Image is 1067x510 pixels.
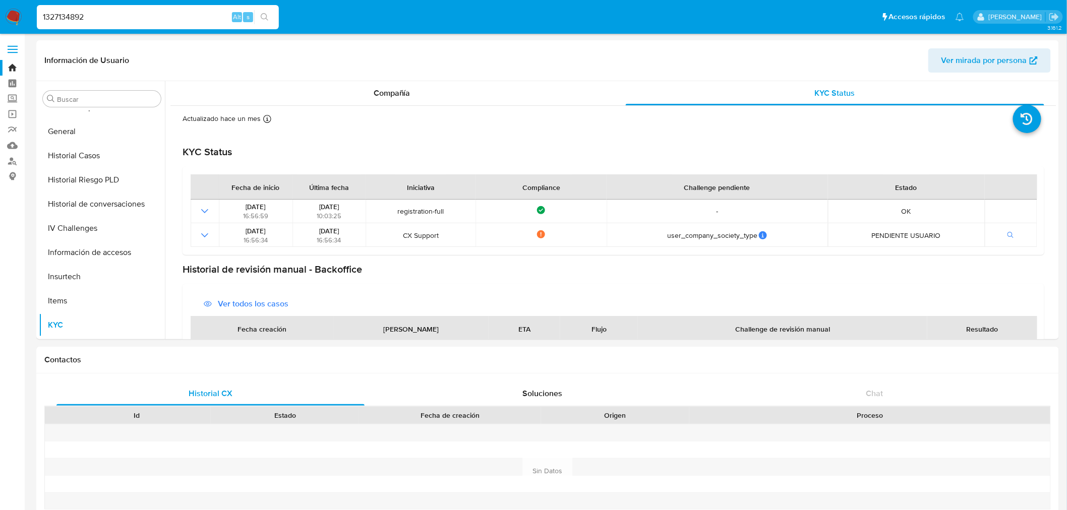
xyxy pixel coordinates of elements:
[39,265,165,289] button: Insurtech
[374,87,410,99] span: Compañía
[247,12,250,22] span: s
[39,168,165,192] button: Historial Riesgo PLD
[956,13,964,21] a: Notificaciones
[233,12,241,22] span: Alt
[218,410,352,420] div: Estado
[39,119,165,144] button: General
[39,216,165,240] button: IV Challenges
[70,410,204,420] div: Id
[39,240,165,265] button: Información de accesos
[941,48,1027,73] span: Ver mirada por persona
[988,12,1045,22] p: gregorio.negri@mercadolibre.com
[37,11,279,24] input: Buscar usuario o caso...
[189,388,232,399] span: Historial CX
[696,410,1043,420] div: Proceso
[39,313,165,337] button: KYC
[366,410,534,420] div: Fecha de creación
[39,337,165,361] button: Lista Interna
[866,388,883,399] span: Chat
[183,114,261,123] p: Actualizado hace un mes
[889,12,945,22] span: Accesos rápidos
[523,388,563,399] span: Soluciones
[39,144,165,168] button: Historial Casos
[39,192,165,216] button: Historial de conversaciones
[1049,12,1059,22] a: Salir
[548,410,682,420] div: Origen
[928,48,1051,73] button: Ver mirada por persona
[44,55,129,66] h1: Información de Usuario
[815,87,855,99] span: KYC Status
[254,10,275,24] button: search-icon
[57,95,157,104] input: Buscar
[39,289,165,313] button: Items
[44,355,1051,365] h1: Contactos
[47,95,55,103] button: Buscar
